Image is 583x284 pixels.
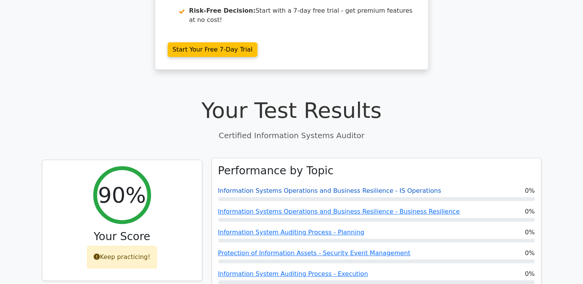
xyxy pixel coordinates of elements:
h3: Your Score [49,230,196,243]
a: Information System Auditing Process - Planning [218,229,365,236]
a: Start Your Free 7-Day Trial [168,42,258,57]
span: 0% [525,249,534,258]
a: Information System Auditing Process - Execution [218,270,368,277]
a: Information Systems Operations and Business Resilience - IS Operations [218,187,441,194]
h2: 90% [98,182,146,208]
span: 0% [525,207,534,216]
div: Keep practicing! [87,246,157,268]
a: Protection of Information Assets - Security Event Management [218,249,410,257]
p: Certified Information Systems Auditor [42,130,541,141]
span: 0% [525,269,534,279]
span: 0% [525,228,534,237]
span: 0% [525,186,534,195]
h3: Performance by Topic [218,164,334,177]
a: Information Systems Operations and Business Resilience - Business Resilience [218,208,460,215]
h1: Your Test Results [42,97,541,123]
